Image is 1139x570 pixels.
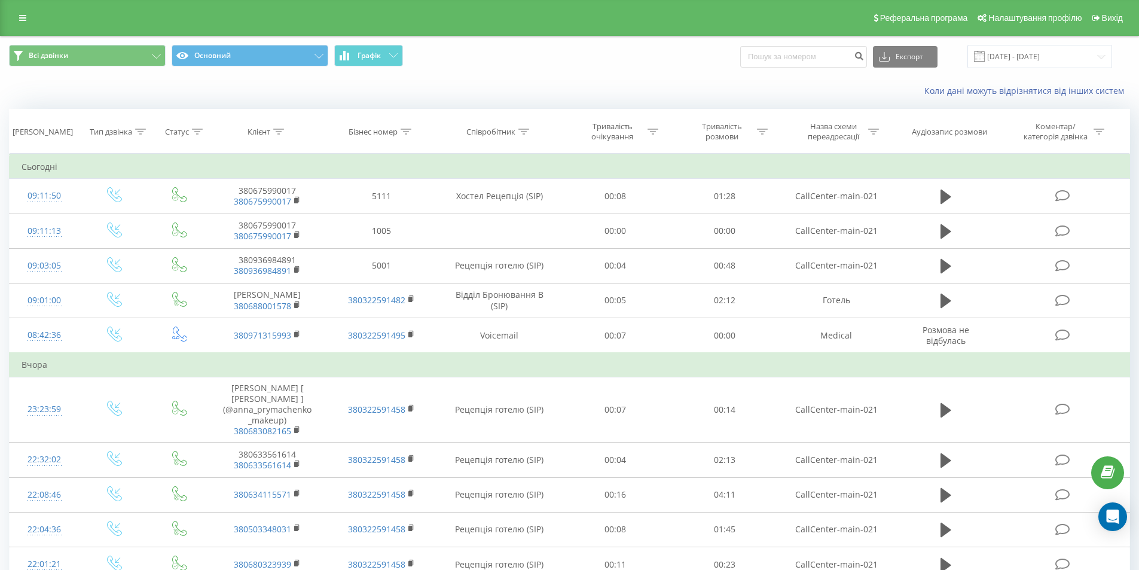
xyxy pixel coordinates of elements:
div: [PERSON_NAME] [13,127,73,137]
td: 1005 [324,214,438,248]
div: Співробітник [466,127,515,137]
button: Всі дзвінки [9,45,166,66]
a: 380322591458 [348,404,405,415]
div: Тривалість очікування [581,121,645,142]
div: 09:11:50 [22,184,68,208]
div: Тривалість розмови [690,121,754,142]
td: Рецепція готелю (SIP) [438,443,561,477]
div: Статус [165,127,189,137]
a: 380936984891 [234,265,291,276]
td: 380936984891 [210,248,324,283]
input: Пошук за номером [740,46,867,68]
td: CallCenter-main-021 [779,512,893,547]
a: 380322591458 [348,523,405,535]
div: 09:01:00 [22,289,68,312]
td: Рецепція готелю (SIP) [438,377,561,443]
span: Налаштування профілю [988,13,1082,23]
td: Хостел Рецепція (SIP) [438,179,561,214]
div: Аудіозапис розмови [912,127,987,137]
div: Тип дзвінка [90,127,132,137]
td: Рецепція готелю (SIP) [438,477,561,512]
div: 09:03:05 [22,254,68,278]
div: 23:23:59 [22,398,68,421]
a: 380683082165 [234,425,291,437]
td: 00:05 [561,283,670,318]
a: 380971315993 [234,330,291,341]
td: 380675990017 [210,214,324,248]
div: Бізнес номер [349,127,398,137]
td: 01:45 [670,512,780,547]
td: 01:28 [670,179,780,214]
td: 380633561614 [210,443,324,477]
a: 380322591458 [348,454,405,465]
a: 380675990017 [234,230,291,242]
td: CallCenter-main-021 [779,179,893,214]
div: 22:04:36 [22,518,68,541]
td: 00:08 [561,179,670,214]
td: 00:07 [561,318,670,353]
a: 380322591458 [348,489,405,500]
td: 00:00 [670,214,780,248]
a: 380634115571 [234,489,291,500]
a: Коли дані можуть відрізнятися вiд інших систем [924,85,1130,96]
a: 380688001578 [234,300,291,312]
td: 5001 [324,248,438,283]
button: Експорт [873,46,938,68]
td: Вчора [10,353,1130,377]
td: Відділ Бронювання B (SIP) [438,283,561,318]
td: CallCenter-main-021 [779,214,893,248]
td: Сьогодні [10,155,1130,179]
td: [PERSON_NAME] [210,283,324,318]
td: CallCenter-main-021 [779,443,893,477]
td: 380675990017 [210,179,324,214]
a: 380322591458 [348,559,405,570]
td: 5111 [324,179,438,214]
td: 02:12 [670,283,780,318]
a: 380503348031 [234,523,291,535]
td: 00:00 [561,214,670,248]
div: Клієнт [248,127,270,137]
span: Вихід [1102,13,1123,23]
div: 22:08:46 [22,483,68,507]
td: 00:14 [670,377,780,443]
td: 00:16 [561,477,670,512]
span: Всі дзвінки [29,51,68,60]
td: CallCenter-main-021 [779,248,893,283]
td: Рецепція готелю (SIP) [438,248,561,283]
div: 08:42:36 [22,324,68,347]
span: Розмова не відбулась [923,324,969,346]
td: Medical [779,318,893,353]
button: Основний [172,45,328,66]
div: 09:11:13 [22,220,68,243]
div: Коментар/категорія дзвінка [1021,121,1091,142]
a: 380322591495 [348,330,405,341]
td: 04:11 [670,477,780,512]
td: 02:13 [670,443,780,477]
a: 380680323939 [234,559,291,570]
td: 00:04 [561,248,670,283]
td: Voicemail [438,318,561,353]
span: Графік [358,51,381,60]
td: 00:48 [670,248,780,283]
td: [PERSON_NAME] [ [PERSON_NAME] ] (@anna_prymachenko_makeup) [210,377,324,443]
td: CallCenter-main-021 [779,477,893,512]
td: 00:00 [670,318,780,353]
td: Готель [779,283,893,318]
td: 00:08 [561,512,670,547]
a: 380675990017 [234,196,291,207]
button: Графік [334,45,403,66]
td: CallCenter-main-021 [779,377,893,443]
a: 380633561614 [234,459,291,471]
td: 00:04 [561,443,670,477]
td: 00:07 [561,377,670,443]
div: Назва схеми переадресації [801,121,865,142]
span: Реферальна програма [880,13,968,23]
div: 22:32:02 [22,448,68,471]
td: Рецепція готелю (SIP) [438,512,561,547]
div: Open Intercom Messenger [1098,502,1127,531]
a: 380322591482 [348,294,405,306]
